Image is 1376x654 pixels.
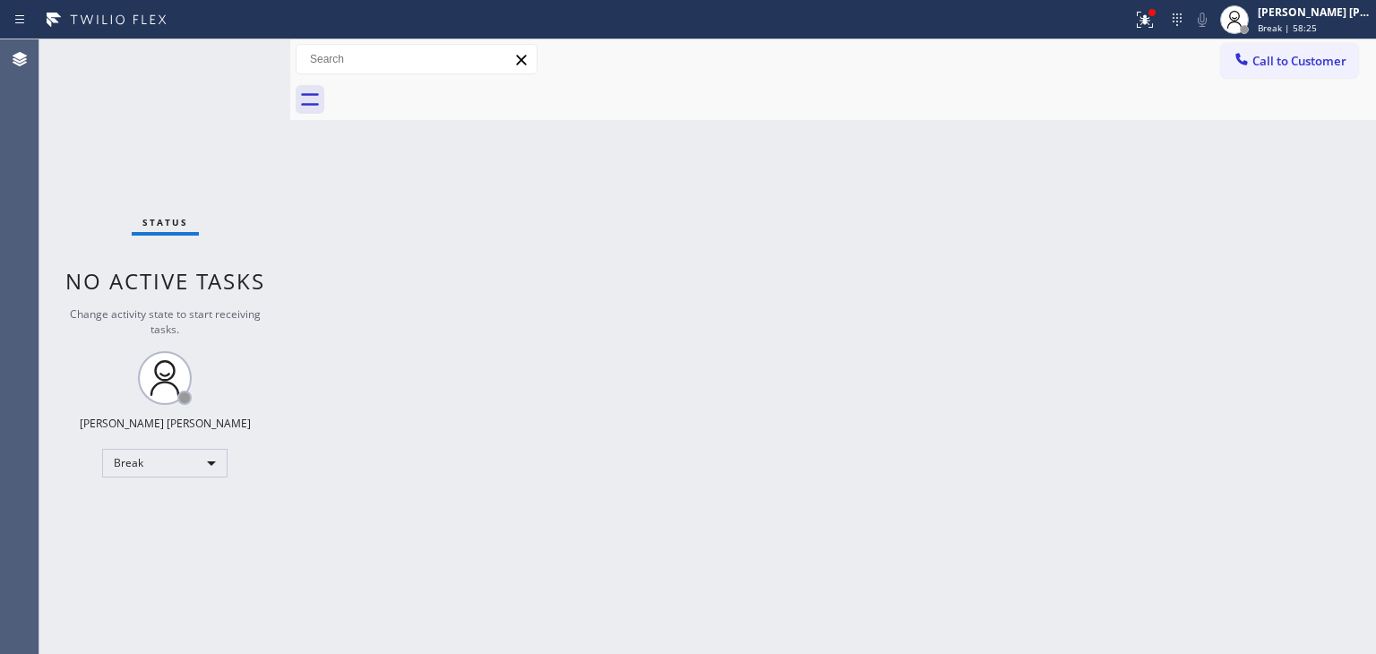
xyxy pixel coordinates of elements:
button: Mute [1190,7,1215,32]
button: Call to Customer [1221,44,1358,78]
div: Break [102,449,228,478]
span: Change activity state to start receiving tasks. [70,306,261,337]
div: [PERSON_NAME] [PERSON_NAME] [80,416,251,431]
input: Search [297,45,537,73]
span: Break | 58:25 [1258,22,1317,34]
span: No active tasks [65,266,265,296]
div: [PERSON_NAME] [PERSON_NAME] [1258,4,1371,20]
span: Status [142,216,188,228]
span: Call to Customer [1252,53,1346,69]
